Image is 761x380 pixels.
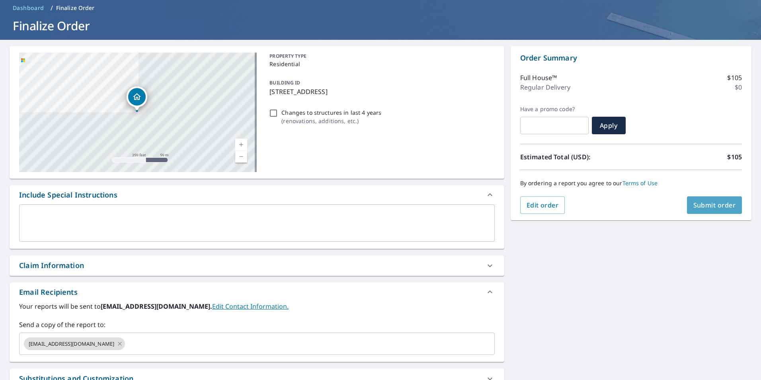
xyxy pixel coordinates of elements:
p: Residential [269,60,491,68]
p: By ordering a report you agree to our [520,180,742,187]
div: Include Special Instructions [19,190,117,200]
p: [STREET_ADDRESS] [269,87,491,96]
p: $105 [727,152,742,162]
div: [EMAIL_ADDRESS][DOMAIN_NAME] [24,337,125,350]
p: Finalize Order [56,4,95,12]
span: [EMAIL_ADDRESS][DOMAIN_NAME] [24,340,119,348]
span: Submit order [693,201,736,210]
b: [EMAIL_ADDRESS][DOMAIN_NAME]. [101,302,212,311]
h1: Finalize Order [10,18,751,34]
li: / [51,3,53,13]
div: Claim Information [19,260,84,271]
p: Estimated Total (USD): [520,152,631,162]
p: Order Summary [520,53,742,63]
label: Send a copy of the report to: [19,320,495,329]
p: BUILDING ID [269,79,300,86]
p: Full House™ [520,73,557,82]
p: ( renovations, additions, etc. ) [281,117,381,125]
span: Dashboard [13,4,44,12]
a: Current Level 17, Zoom In [235,139,247,151]
button: Submit order [687,196,742,214]
p: $105 [727,73,742,82]
a: EditContactInfo [212,302,289,311]
div: Include Special Instructions [10,185,504,204]
p: $0 [735,82,742,92]
a: Terms of Use [622,179,658,187]
div: Email Recipients [19,287,78,298]
div: Dropped pin, building 1, Residential property, 3397 State Route 18 Hookstown, PA 15050 [127,86,147,111]
a: Current Level 17, Zoom Out [235,151,247,163]
div: Claim Information [10,255,504,276]
nav: breadcrumb [10,2,751,14]
p: Regular Delivery [520,82,570,92]
button: Apply [592,117,626,134]
label: Have a promo code? [520,106,589,113]
label: Your reports will be sent to [19,302,495,311]
span: Edit order [527,201,559,210]
div: Email Recipients [10,282,504,302]
button: Edit order [520,196,565,214]
p: PROPERTY TYPE [269,53,491,60]
a: Dashboard [10,2,47,14]
span: Apply [598,121,619,130]
p: Changes to structures in last 4 years [281,108,381,117]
